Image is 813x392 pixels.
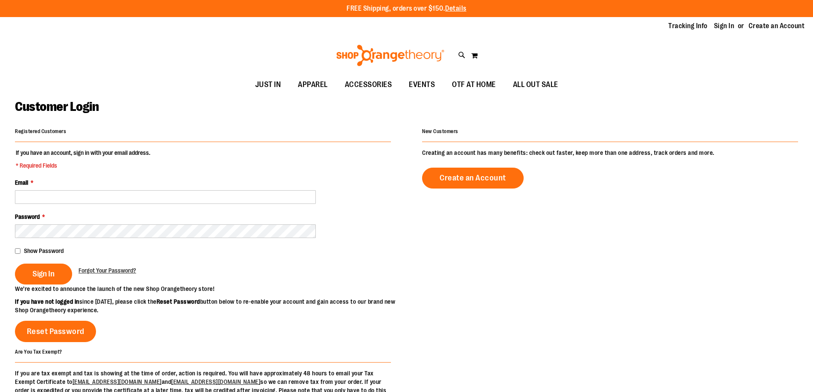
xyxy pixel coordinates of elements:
[445,5,466,12] a: Details
[73,378,162,385] a: [EMAIL_ADDRESS][DOMAIN_NAME]
[714,21,734,31] a: Sign In
[171,378,260,385] a: [EMAIL_ADDRESS][DOMAIN_NAME]
[409,75,435,94] span: EVENTS
[255,75,281,94] span: JUST IN
[513,75,558,94] span: ALL OUT SALE
[15,348,62,354] strong: Are You Tax Exempt?
[15,179,28,186] span: Email
[27,327,85,336] span: Reset Password
[452,75,496,94] span: OTF AT HOME
[24,247,64,254] span: Show Password
[15,99,99,114] span: Customer Login
[15,264,72,285] button: Sign In
[15,297,407,314] p: since [DATE], please click the button below to re-enable your account and gain access to our bran...
[15,213,40,220] span: Password
[16,161,150,170] span: * Required Fields
[440,173,506,183] span: Create an Account
[79,266,136,275] a: Forgot Your Password?
[15,298,79,305] strong: If you have not logged in
[15,321,96,342] a: Reset Password
[32,269,55,279] span: Sign In
[79,267,136,274] span: Forgot Your Password?
[345,75,392,94] span: ACCESSORIES
[422,148,798,157] p: Creating an account has many benefits: check out faster, keep more than one address, track orders...
[335,45,446,66] img: Shop Orangetheory
[157,298,200,305] strong: Reset Password
[15,285,407,293] p: We’re excited to announce the launch of the new Shop Orangetheory store!
[668,21,708,31] a: Tracking Info
[298,75,328,94] span: APPAREL
[15,128,66,134] strong: Registered Customers
[15,148,151,170] legend: If you have an account, sign in with your email address.
[347,4,466,14] p: FREE Shipping, orders over $150.
[749,21,805,31] a: Create an Account
[422,128,458,134] strong: New Customers
[422,168,524,189] a: Create an Account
